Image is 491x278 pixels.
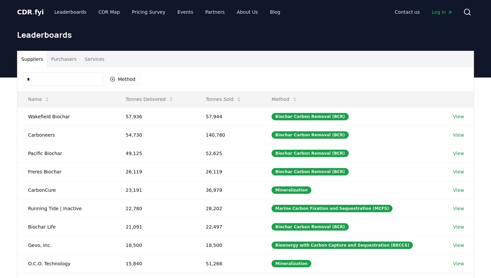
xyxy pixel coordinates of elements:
button: Tonnes Sold [200,93,247,106]
span: CDR fyi [17,8,44,16]
td: Running Tide | Inactive [17,199,115,218]
td: 49,125 [115,144,195,162]
td: 26,119 [115,162,195,181]
a: View [453,113,464,120]
a: View [453,205,464,212]
td: Biochar Life [17,218,115,236]
div: Mineralization [272,260,311,267]
td: 52,625 [195,144,261,162]
a: Log in [427,6,458,18]
td: 18,500 [195,236,261,254]
div: Marine Carbon Fixation and Sequestration (MCFS) [272,205,392,212]
a: Leaderboards [49,6,92,18]
td: 54,730 [115,126,195,144]
td: 140,780 [195,126,261,144]
nav: Main [49,6,286,18]
button: Services [81,51,109,67]
button: Purchasers [47,51,81,67]
div: Bioenergy with Carbon Capture and Sequestration (BECCS) [272,242,413,249]
a: CDR.fyi [17,7,44,17]
a: Partners [200,6,230,18]
a: CDR Map [93,6,125,18]
td: 36,979 [195,181,261,199]
a: View [453,242,464,249]
span: Log in [432,9,453,15]
h1: Leaderboards [17,29,474,40]
div: Biochar Carbon Removal (BCR) [272,113,348,120]
a: View [453,150,464,157]
td: Pacific Biochar [17,144,115,162]
button: Suppliers [17,51,47,67]
div: Biochar Carbon Removal (BCR) [272,131,348,139]
a: View [453,132,464,138]
div: Biochar Carbon Removal (BCR) [272,150,348,157]
button: Method [106,74,140,85]
button: Name [23,93,55,106]
td: 28,202 [195,199,261,218]
button: Method [266,93,303,106]
td: 51,268 [195,254,261,273]
a: Pricing Survey [127,6,171,18]
td: 18,500 [115,236,195,254]
td: 22,497 [195,218,261,236]
a: View [453,260,464,267]
td: Freres Biochar [17,162,115,181]
td: CarbonCure [17,181,115,199]
a: Contact us [389,6,425,18]
td: 21,091 [115,218,195,236]
td: 15,840 [115,254,195,273]
div: Biochar Carbon Removal (BCR) [272,223,348,231]
div: Biochar Carbon Removal (BCR) [272,168,348,175]
td: O.C.O. Technology [17,254,115,273]
a: Events [172,6,198,18]
a: About Us [231,6,263,18]
span: . [32,8,35,16]
td: Carboneers [17,126,115,144]
td: Gevo, Inc. [17,236,115,254]
td: 23,191 [115,181,195,199]
td: 57,936 [115,107,195,126]
nav: Main [389,6,458,18]
td: 57,944 [195,107,261,126]
td: 26,119 [195,162,261,181]
td: 22,780 [115,199,195,218]
td: Wakefield Biochar [17,107,115,126]
div: Mineralization [272,186,311,194]
a: View [453,224,464,230]
button: Tonnes Delivered [120,93,179,106]
a: Blog [265,6,286,18]
a: View [453,187,464,193]
a: View [453,168,464,175]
